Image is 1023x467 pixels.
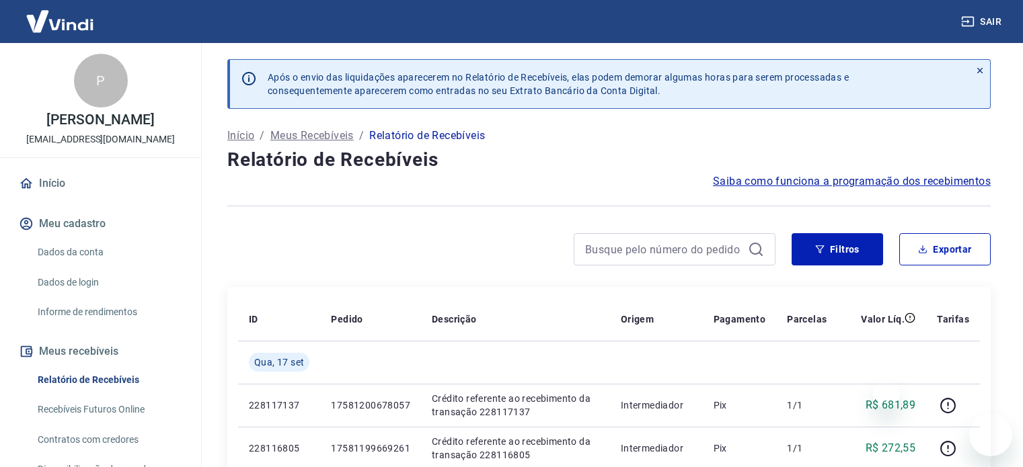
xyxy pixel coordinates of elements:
a: Saiba como funciona a programação dos recebimentos [713,173,991,189]
p: Intermediador [621,441,692,455]
p: R$ 681,89 [866,397,916,413]
img: Vindi [16,1,104,42]
p: Relatório de Recebíveis [369,128,485,144]
button: Meu cadastro [16,209,185,239]
a: Início [227,128,254,144]
a: Contratos com credores [32,426,185,454]
p: Após o envio das liquidações aparecerem no Relatório de Recebíveis, elas podem demorar algumas ho... [268,71,849,97]
button: Exportar [899,233,991,265]
a: Relatório de Recebíveis [32,366,185,394]
p: Pedido [331,312,363,326]
button: Meus recebíveis [16,337,185,366]
p: Intermediador [621,398,692,412]
p: Pagamento [714,312,766,326]
input: Busque pelo número do pedido [585,239,743,259]
p: Crédito referente ao recebimento da transação 228117137 [432,392,599,419]
a: Meus Recebíveis [270,128,354,144]
p: 228116805 [249,441,309,455]
p: Origem [621,312,654,326]
p: R$ 272,55 [866,440,916,456]
p: 228117137 [249,398,309,412]
p: ID [249,312,258,326]
p: [PERSON_NAME] [46,113,154,127]
iframe: Fechar mensagem [873,381,900,408]
div: P [74,54,128,108]
p: Parcelas [787,312,827,326]
p: 1/1 [787,441,827,455]
p: Descrição [432,312,477,326]
a: Dados de login [32,269,185,296]
p: 17581200678057 [331,398,410,412]
p: / [359,128,364,144]
button: Sair [958,9,1007,34]
span: Qua, 17 set [254,355,304,369]
h4: Relatório de Recebíveis [227,146,991,173]
p: Pix [714,398,766,412]
a: Informe de rendimentos [32,298,185,326]
p: 1/1 [787,398,827,412]
a: Recebíveis Futuros Online [32,396,185,423]
p: Pix [714,441,766,455]
p: / [260,128,264,144]
p: Tarifas [937,312,969,326]
p: [EMAIL_ADDRESS][DOMAIN_NAME] [26,132,175,146]
a: Início [16,169,185,198]
a: Dados da conta [32,239,185,266]
iframe: Botão para abrir a janela de mensagens [969,413,1012,456]
button: Filtros [792,233,883,265]
p: 17581199669261 [331,441,410,455]
p: Crédito referente ao recebimento da transação 228116805 [432,435,599,462]
p: Valor Líq. [861,312,905,326]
